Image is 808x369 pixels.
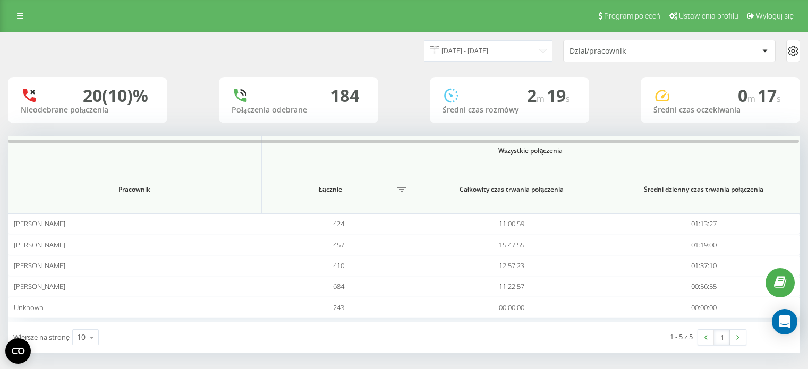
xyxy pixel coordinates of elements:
[608,213,800,234] td: 01:13:27
[330,85,359,106] div: 184
[333,303,344,312] span: 243
[415,255,608,276] td: 12:57:23
[77,332,86,342] div: 10
[25,185,244,194] span: Pracownik
[670,331,693,342] div: 1 - 5 z 5
[5,338,31,364] button: Open CMP widget
[430,185,593,194] span: Całkowity czas trwania połączenia
[608,255,800,276] td: 01:37:10
[756,12,794,20] span: Wyloguj się
[738,84,758,107] span: 0
[569,47,696,56] div: Dział/pracownik
[608,276,800,297] td: 00:56:55
[415,276,608,297] td: 11:22:57
[679,12,738,20] span: Ustawienia profilu
[267,185,394,194] span: Łącznie
[653,106,787,115] div: Średni czas oczekiwania
[13,332,70,342] span: Wiersze na stronę
[333,261,344,270] span: 410
[537,93,547,105] span: m
[608,297,800,317] td: 00:00:00
[232,106,365,115] div: Połączenia odebrane
[333,219,344,228] span: 424
[527,84,547,107] span: 2
[83,85,148,106] div: 20 (10)%
[747,93,758,105] span: m
[443,106,576,115] div: Średni czas rozmówy
[622,185,785,194] span: Średni dzienny czas trwania połączenia
[714,330,730,345] a: 1
[333,240,344,250] span: 457
[21,106,155,115] div: Nieodebrane połączenia
[415,234,608,255] td: 15:47:55
[293,147,768,155] span: Wszystkie połączenia
[14,261,65,270] span: [PERSON_NAME]
[777,93,781,105] span: s
[14,219,65,228] span: [PERSON_NAME]
[772,309,797,334] div: Open Intercom Messenger
[333,281,344,291] span: 684
[608,234,800,255] td: 01:19:00
[604,12,660,20] span: Program poleceń
[547,84,570,107] span: 19
[14,303,44,312] span: Unknown
[14,240,65,250] span: [PERSON_NAME]
[566,93,570,105] span: s
[14,281,65,291] span: [PERSON_NAME]
[758,84,781,107] span: 17
[415,297,608,317] td: 00:00:00
[415,213,608,234] td: 11:00:59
